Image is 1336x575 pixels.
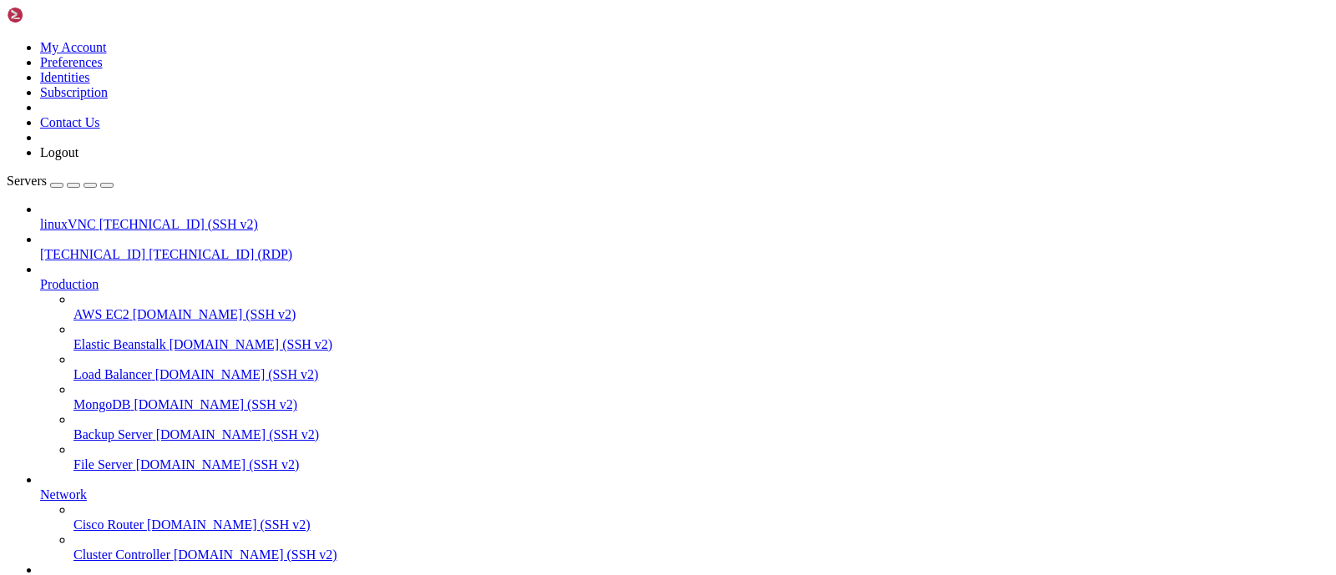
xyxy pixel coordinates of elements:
li: linuxVNC [TECHNICAL_ID] (SSH v2) [40,202,1329,232]
span: [TECHNICAL_ID] [40,247,145,261]
span: MongoDB [73,397,130,411]
a: Servers [7,174,114,188]
li: [TECHNICAL_ID] [TECHNICAL_ID] (RDP) [40,232,1329,262]
li: AWS EC2 [DOMAIN_NAME] (SSH v2) [73,292,1329,322]
a: Cisco Router [DOMAIN_NAME] (SSH v2) [73,517,1329,532]
span: File Server [73,457,133,472]
a: Elastic Beanstalk [DOMAIN_NAME] (SSH v2) [73,337,1329,352]
a: MongoDB [DOMAIN_NAME] (SSH v2) [73,397,1329,412]
span: linuxVNC [40,217,96,231]
a: linuxVNC [TECHNICAL_ID] (SSH v2) [40,217,1329,232]
span: Cluster Controller [73,547,170,562]
span: [DOMAIN_NAME] (SSH v2) [155,367,319,381]
span: [TECHNICAL_ID] (SSH v2) [99,217,258,231]
a: Preferences [40,55,103,69]
span: Network [40,487,87,502]
span: Backup Server [73,427,153,441]
img: Shellngn [7,7,103,23]
li: Elastic Beanstalk [DOMAIN_NAME] (SSH v2) [73,322,1329,352]
li: Cluster Controller [DOMAIN_NAME] (SSH v2) [73,532,1329,562]
span: [DOMAIN_NAME] (SSH v2) [174,547,337,562]
a: File Server [DOMAIN_NAME] (SSH v2) [73,457,1329,472]
span: Elastic Beanstalk [73,337,166,351]
a: Identities [40,70,90,84]
a: Contact Us [40,115,100,129]
span: [DOMAIN_NAME] (SSH v2) [156,427,320,441]
span: [DOMAIN_NAME] (SSH v2) [170,337,333,351]
li: MongoDB [DOMAIN_NAME] (SSH v2) [73,382,1329,412]
span: Production [40,277,99,291]
a: My Account [40,40,107,54]
li: File Server [DOMAIN_NAME] (SSH v2) [73,442,1329,472]
li: Production [40,262,1329,472]
a: Production [40,277,1329,292]
a: AWS EC2 [DOMAIN_NAME] (SSH v2) [73,307,1329,322]
span: [DOMAIN_NAME] (SSH v2) [134,397,297,411]
span: [DOMAIN_NAME] (SSH v2) [133,307,296,321]
span: [DOMAIN_NAME] (SSH v2) [136,457,300,472]
span: Load Balancer [73,367,152,381]
a: Subscription [40,85,108,99]
span: AWS EC2 [73,307,129,321]
a: Cluster Controller [DOMAIN_NAME] (SSH v2) [73,547,1329,562]
a: Backup Server [DOMAIN_NAME] (SSH v2) [73,427,1329,442]
li: Cisco Router [DOMAIN_NAME] (SSH v2) [73,502,1329,532]
a: Logout [40,145,78,159]
span: [DOMAIN_NAME] (SSH v2) [147,517,311,532]
li: Backup Server [DOMAIN_NAME] (SSH v2) [73,412,1329,442]
li: Load Balancer [DOMAIN_NAME] (SSH v2) [73,352,1329,382]
li: Network [40,472,1329,562]
a: [TECHNICAL_ID] [TECHNICAL_ID] (RDP) [40,247,1329,262]
a: Network [40,487,1329,502]
span: Cisco Router [73,517,144,532]
span: [TECHNICAL_ID] (RDP) [149,247,292,261]
a: Load Balancer [DOMAIN_NAME] (SSH v2) [73,367,1329,382]
span: Servers [7,174,47,188]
